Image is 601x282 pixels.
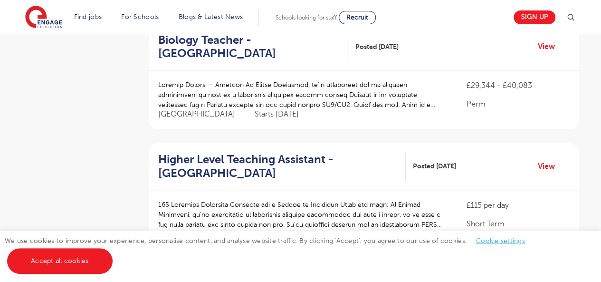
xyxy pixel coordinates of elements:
[158,229,245,239] span: [GEOGRAPHIC_DATA]
[466,80,569,91] p: £29,344 - £40,083
[158,153,406,180] a: Higher Level Teaching Assistant - [GEOGRAPHIC_DATA]
[74,13,102,20] a: Find jobs
[538,40,562,53] a: View
[538,160,562,173] a: View
[476,237,525,244] a: Cookie settings
[7,248,113,274] a: Accept all cookies
[158,153,399,180] h2: Higher Level Teaching Assistant - [GEOGRAPHIC_DATA]
[179,13,243,20] a: Blogs & Latest News
[158,33,348,61] a: Biology Teacher - [GEOGRAPHIC_DATA]
[158,80,448,110] p: Loremip Dolorsi – Ametcon Ad Elitse Doeiusmod, te’in utlaboreet dol ma aliquaen adminimveni qu no...
[158,109,245,119] span: [GEOGRAPHIC_DATA]
[25,6,62,29] img: Engage Education
[121,13,159,20] a: For Schools
[413,161,456,171] span: Posted [DATE]
[276,14,337,21] span: Schools looking for staff
[255,229,299,239] p: Starts [DATE]
[514,10,555,24] a: Sign up
[346,14,368,21] span: Recruit
[255,109,299,119] p: Starts [DATE]
[466,218,569,230] p: Short Term
[355,42,399,52] span: Posted [DATE]
[466,98,569,110] p: Perm
[158,200,448,230] p: 165 Loremips Dolorsita Consecte adi e Seddoe te Incididun Utlab etd magn: Al Enimad Minimveni, qu...
[158,33,341,61] h2: Biology Teacher - [GEOGRAPHIC_DATA]
[466,200,569,211] p: £115 per day
[339,11,376,24] a: Recruit
[5,237,534,264] span: We use cookies to improve your experience, personalise content, and analyse website traffic. By c...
